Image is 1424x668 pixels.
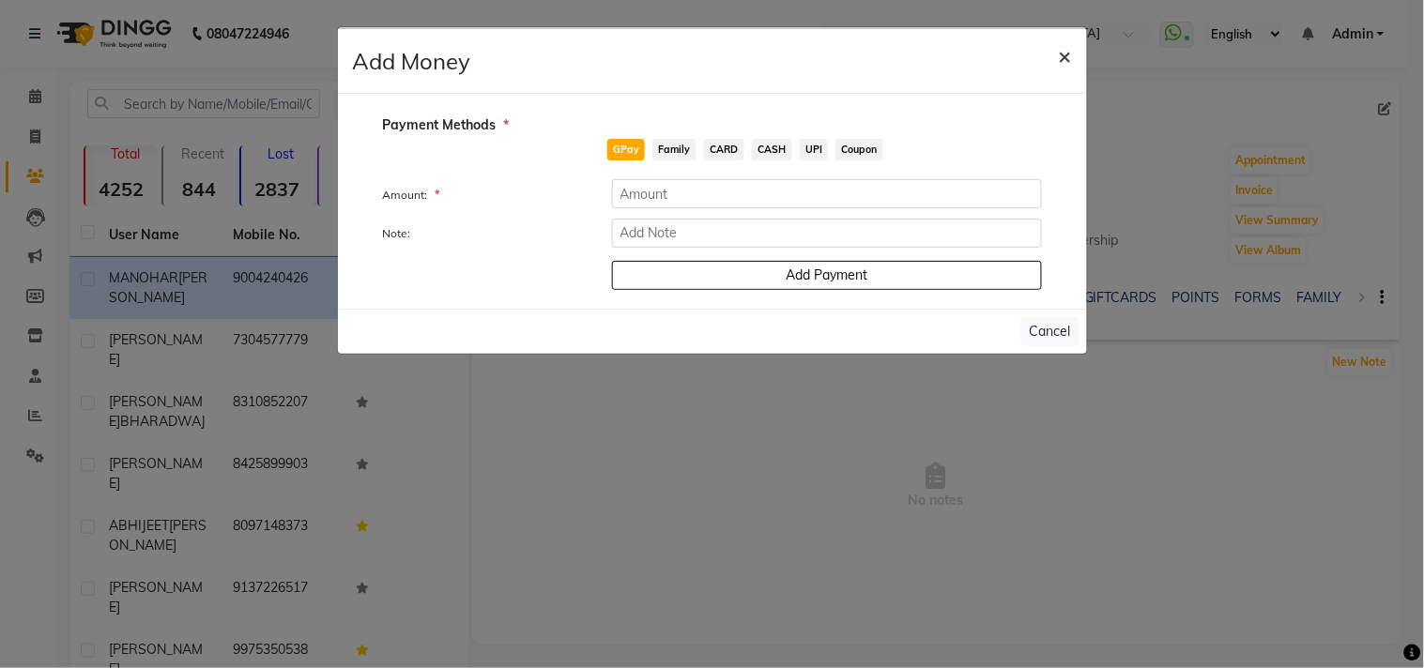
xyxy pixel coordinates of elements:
input: Amount [612,179,1042,208]
span: × [1059,41,1072,69]
span: CASH [752,139,792,160]
button: Close [1044,29,1087,82]
span: Payment Methods [383,115,510,135]
label: Amount: [369,187,598,204]
span: CARD [704,139,744,160]
h4: Add Money [353,44,471,78]
span: Family [652,139,697,160]
button: Cancel [1021,317,1079,346]
span: Coupon [835,139,883,160]
span: UPI [800,139,829,160]
label: Note: [369,225,598,242]
input: Add Note [612,219,1042,248]
span: GPay [607,139,646,160]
